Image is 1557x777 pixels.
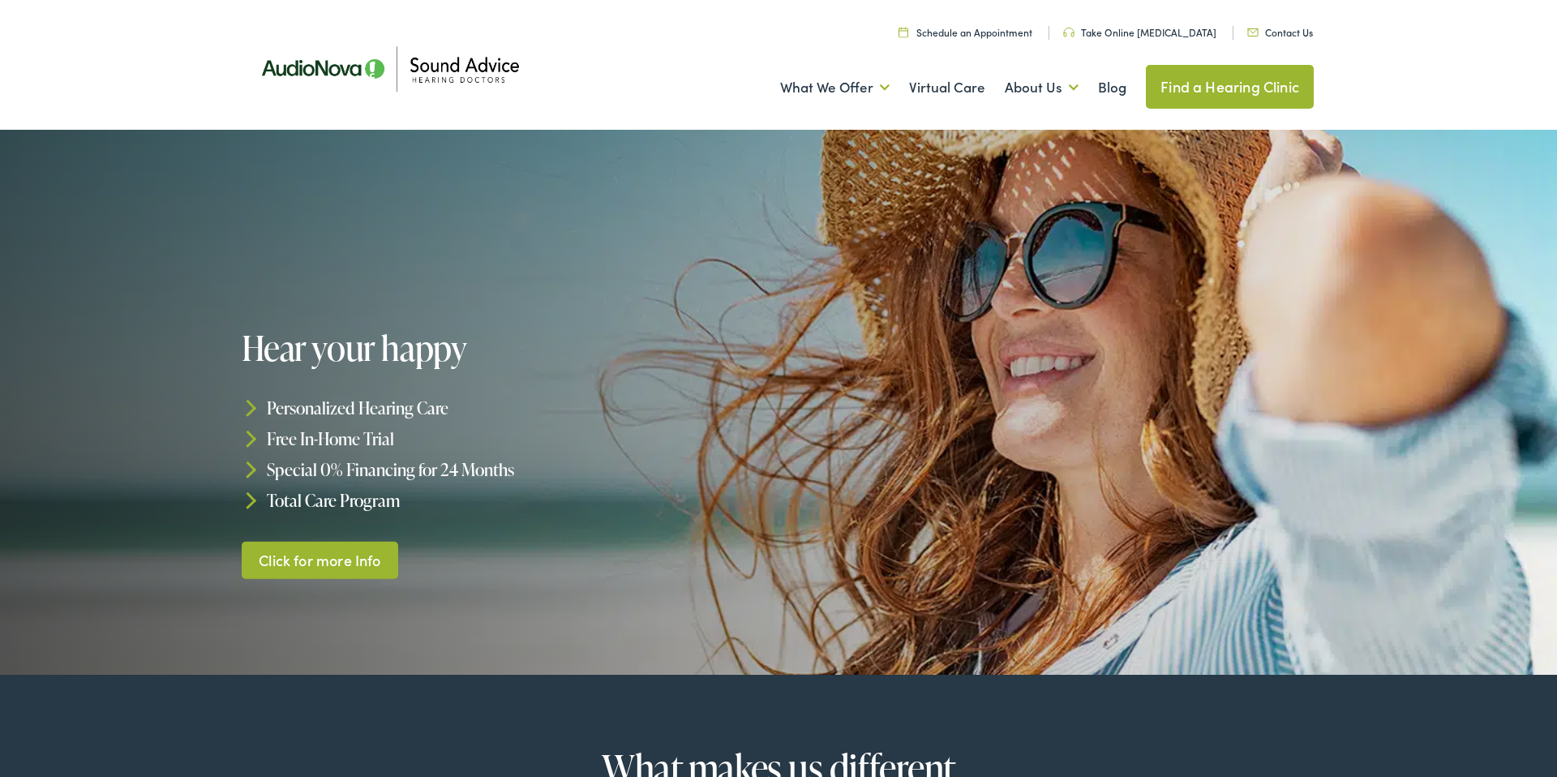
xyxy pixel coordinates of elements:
[242,484,787,515] li: Total Care Program
[1247,25,1313,39] a: Contact Us
[1146,65,1314,109] a: Find a Hearing Clinic
[242,541,399,579] a: Click for more Info
[242,329,735,367] h1: Hear your happy
[909,58,985,118] a: Virtual Care
[242,423,787,454] li: Free In-Home Trial
[899,25,1032,39] a: Schedule an Appointment
[780,58,890,118] a: What We Offer
[1063,25,1216,39] a: Take Online [MEDICAL_DATA]
[1098,58,1126,118] a: Blog
[242,393,787,423] li: Personalized Hearing Care
[1247,28,1259,36] img: Icon representing mail communication in a unique green color, indicative of contact or communicat...
[899,27,908,37] img: Calendar icon in a unique green color, symbolizing scheduling or date-related features.
[1005,58,1079,118] a: About Us
[1063,28,1074,37] img: Headphone icon in a unique green color, suggesting audio-related services or features.
[242,454,787,485] li: Special 0% Financing for 24 Months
